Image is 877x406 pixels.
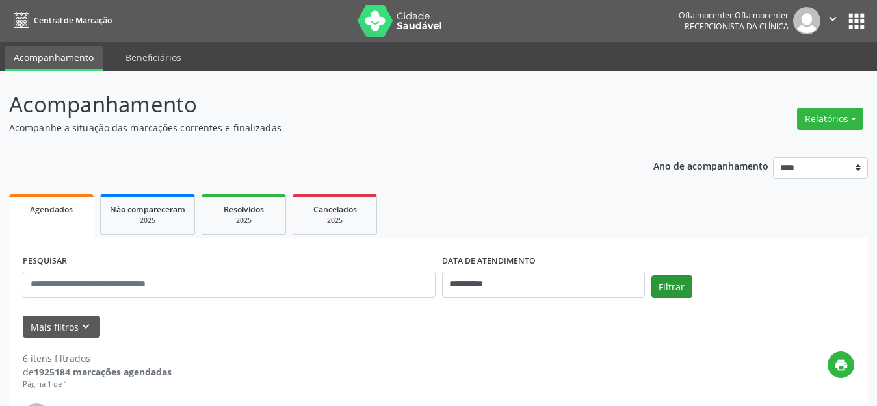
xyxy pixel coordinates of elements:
[828,351,854,378] button: print
[302,216,367,225] div: 2025
[23,365,172,379] div: de
[845,10,868,32] button: apps
[34,366,172,378] strong: 1925184 marcações agendadas
[23,379,172,390] div: Página 1 de 1
[313,204,357,215] span: Cancelados
[9,121,610,134] p: Acompanhe a situação das marcações correntes e finalizadas
[23,316,100,338] button: Mais filtroskeyboard_arrow_down
[442,251,536,272] label: DATA DE ATENDIMENTO
[793,7,820,34] img: img
[9,10,112,31] a: Central de Marcação
[826,12,840,26] i: 
[5,46,103,71] a: Acompanhamento
[211,216,276,225] div: 2025
[834,358,848,372] i: print
[797,108,863,130] button: Relatórios
[116,46,190,69] a: Beneficiários
[9,88,610,121] p: Acompanhamento
[30,204,73,215] span: Agendados
[110,216,185,225] div: 2025
[34,15,112,26] span: Central de Marcação
[23,251,67,272] label: PESQUISAR
[651,275,692,298] button: Filtrar
[685,21,789,32] span: Recepcionista da clínica
[79,320,93,334] i: keyboard_arrow_down
[679,10,789,21] div: Oftalmocenter Oftalmocenter
[653,157,768,173] p: Ano de acompanhamento
[110,204,185,215] span: Não compareceram
[820,7,845,34] button: 
[23,351,172,365] div: 6 itens filtrados
[224,204,264,215] span: Resolvidos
